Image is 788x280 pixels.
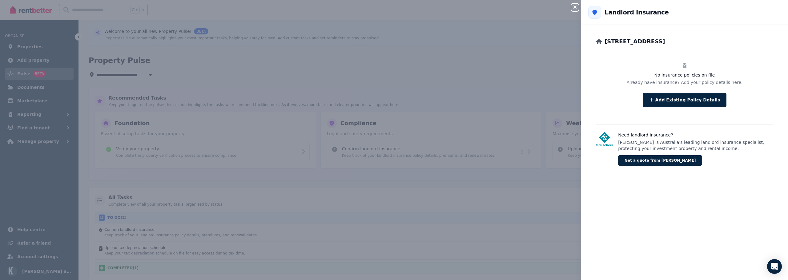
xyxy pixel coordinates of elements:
h3: Need landlord insurance? [618,132,773,138]
button: Add Existing Policy Details [643,93,727,107]
button: Get a quote from [PERSON_NAME] [618,155,702,166]
p: [PERSON_NAME] is Australia's leading landlord insurance specialist, protecting your investment pr... [618,139,773,152]
h2: [STREET_ADDRESS] [605,37,665,46]
img: Terri Scheer [596,132,613,147]
p: Already have insurance? Add your policy details here. [596,79,773,85]
div: Open Intercom Messenger [767,259,782,274]
h2: Landlord Insurance [605,8,669,17]
h3: No insurance policies on file [596,72,773,78]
